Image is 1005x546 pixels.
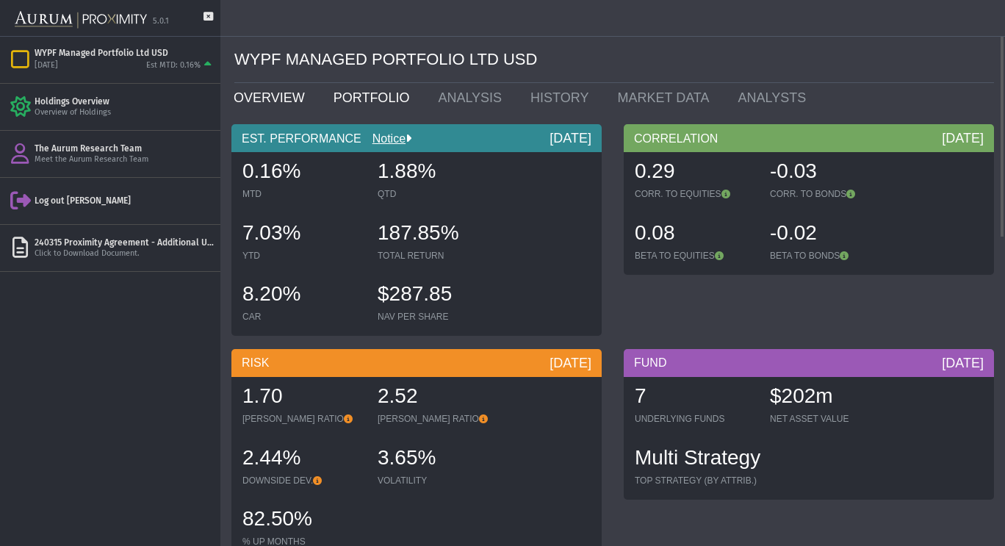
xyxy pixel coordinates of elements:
[35,248,215,259] div: Click to Download Document.
[635,382,755,413] div: 7
[35,47,215,59] div: WYPF Managed Portfolio Ltd USD
[770,250,890,262] div: BETA TO BONDS
[624,124,994,152] div: CORRELATION
[550,354,591,372] div: [DATE]
[606,83,727,112] a: MARKET DATA
[942,354,984,372] div: [DATE]
[153,16,169,27] div: 5.0.1
[242,159,300,182] span: 0.16%
[242,413,363,425] div: [PERSON_NAME] RATIO
[942,129,984,147] div: [DATE]
[770,219,890,250] div: -0.02
[35,107,215,118] div: Overview of Holdings
[378,159,436,182] span: 1.88%
[635,188,755,200] div: CORR. TO EQUITIES
[378,219,498,250] div: 187.85%
[770,157,890,188] div: -0.03
[35,154,215,165] div: Meet the Aurum Research Team
[519,83,606,112] a: HISTORY
[323,83,428,112] a: PORTFOLIO
[378,444,498,475] div: 3.65%
[35,143,215,154] div: The Aurum Research Team
[15,4,147,36] img: Aurum-Proximity%20white.svg
[234,37,994,83] div: WYPF MANAGED PORTFOLIO LTD USD
[231,349,602,377] div: RISK
[770,188,890,200] div: CORR. TO BONDS
[242,475,363,486] div: DOWNSIDE DEV.
[242,382,363,413] div: 1.70
[727,83,824,112] a: ANALYSTS
[361,131,411,147] div: Notice
[378,250,498,262] div: TOTAL RETURN
[378,475,498,486] div: VOLATILITY
[427,83,519,112] a: ANALYSIS
[635,159,675,182] span: 0.29
[624,349,994,377] div: FUND
[242,219,363,250] div: 7.03%
[378,188,498,200] div: QTD
[635,413,755,425] div: UNDERLYING FUNDS
[770,382,890,413] div: $202m
[35,237,215,248] div: 240315 Proximity Agreement - Additional User Addendum (Signed).pdf
[231,124,602,152] div: EST. PERFORMANCE
[242,250,363,262] div: YTD
[361,132,406,145] a: Notice
[550,129,591,147] div: [DATE]
[223,83,323,112] a: OVERVIEW
[146,60,201,71] div: Est MTD: 0.16%
[378,280,498,311] div: $287.85
[35,195,215,206] div: Log out [PERSON_NAME]
[35,96,215,107] div: Holdings Overview
[242,444,363,475] div: 2.44%
[635,219,755,250] div: 0.08
[242,188,363,200] div: MTD
[242,311,363,323] div: CAR
[378,311,498,323] div: NAV PER SHARE
[770,413,890,425] div: NET ASSET VALUE
[635,250,755,262] div: BETA TO EQUITIES
[378,382,498,413] div: 2.52
[635,444,760,475] div: Multi Strategy
[635,475,760,486] div: TOP STRATEGY (BY ATTRIB.)
[378,413,498,425] div: [PERSON_NAME] RATIO
[242,280,363,311] div: 8.20%
[242,505,363,536] div: 82.50%
[35,60,58,71] div: [DATE]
